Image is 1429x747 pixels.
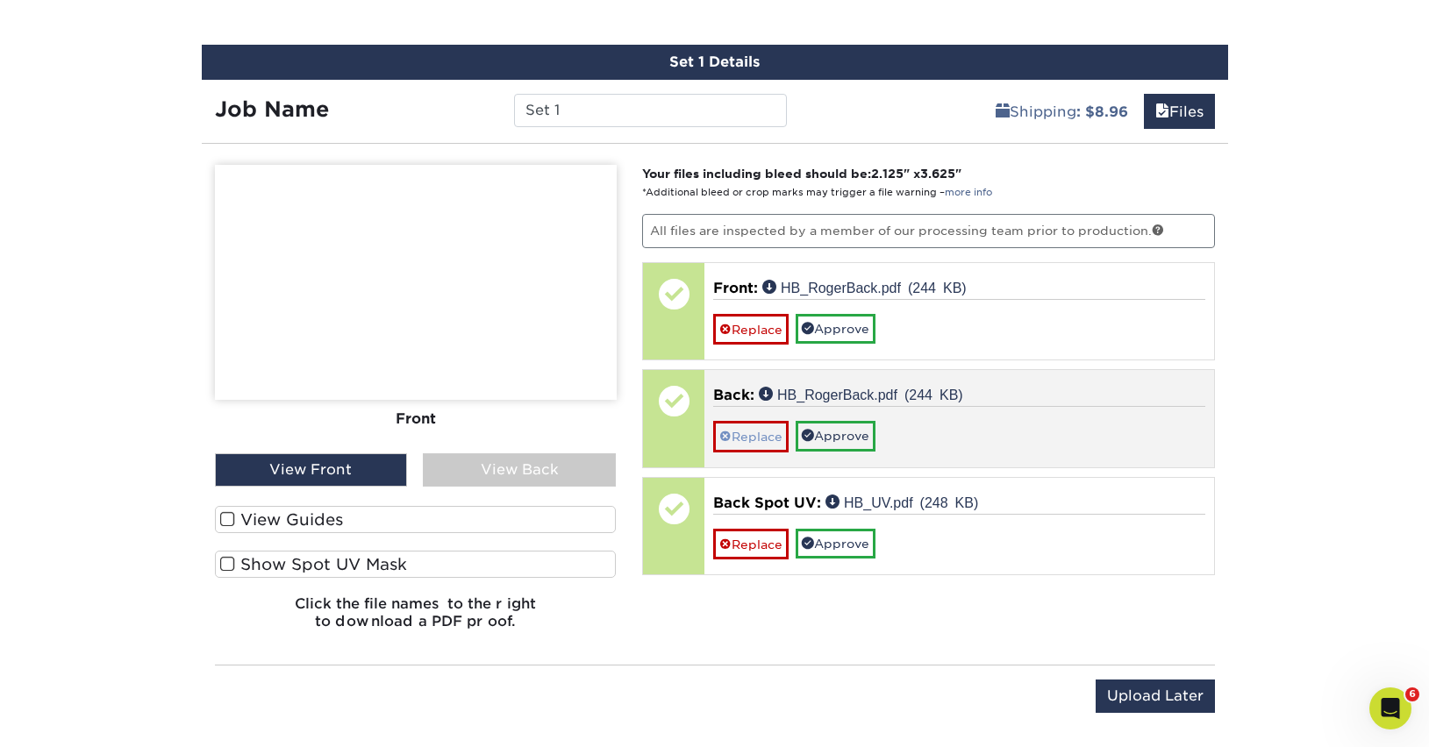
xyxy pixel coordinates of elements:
span: shipping [996,103,1010,120]
a: Replace [713,529,789,559]
div: View Back [423,453,616,487]
a: Approve [796,529,875,558]
span: 2.125 [871,167,904,181]
p: All files are inspected by a member of our processing team prior to production. [642,214,1215,247]
span: Back: [713,387,754,403]
strong: Job Name [215,96,329,122]
input: Enter a job name [514,94,787,127]
div: View Front [215,453,408,487]
a: Approve [796,314,875,344]
b: : $8.96 [1076,103,1128,120]
a: Shipping: $8.96 [984,94,1140,129]
a: Approve [796,421,875,451]
h6: Click the file names to the right to download a PDF proof. [215,595,617,643]
small: *Additional bleed or crop marks may trigger a file warning – [642,187,992,198]
a: more info [945,187,992,198]
a: HB_RogerBack.pdf (244 KB) [762,280,967,294]
span: 6 [1405,687,1419,701]
label: Show Spot UV Mask [215,551,617,578]
input: Upload Later [1096,679,1215,713]
iframe: Intercom live chat [1369,687,1411,729]
strong: Your files including bleed should be: " x " [642,167,961,181]
a: HB_UV.pdf (248 KB) [825,494,978,509]
span: files [1155,103,1169,120]
label: View Guides [215,506,617,533]
a: Files [1144,94,1215,129]
div: Front [215,399,617,438]
div: Set 1 Details [202,45,1228,80]
a: HB_RogerBack.pdf (244 KB) [759,387,963,401]
a: Replace [713,421,789,452]
span: Front: [713,280,758,296]
span: Back Spot UV: [713,494,821,511]
a: Replace [713,314,789,345]
span: 3.625 [920,167,955,181]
